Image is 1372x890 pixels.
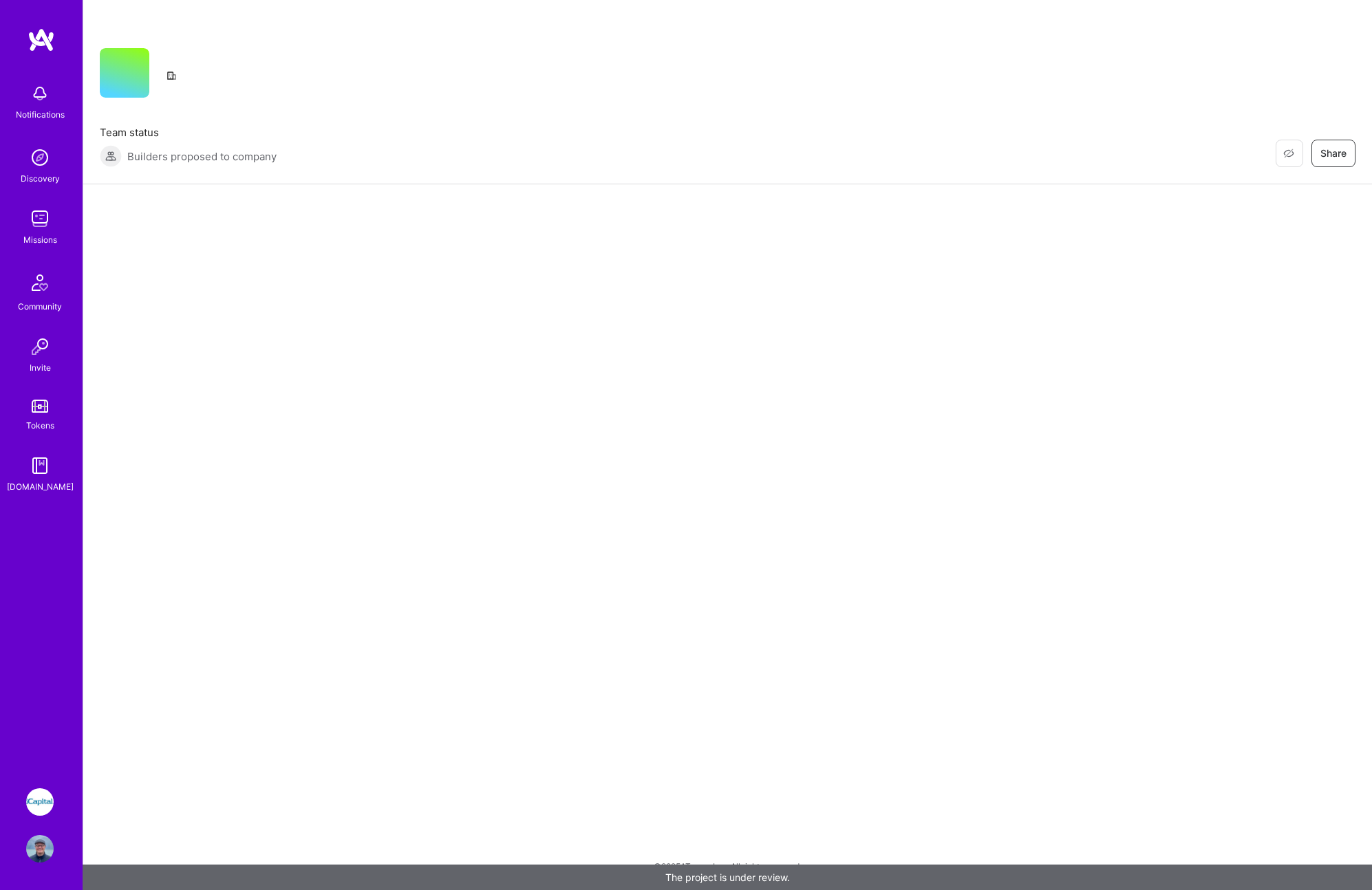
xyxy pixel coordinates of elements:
[83,865,1372,890] div: The project is under review.
[32,400,48,413] img: tokens
[127,149,277,164] span: Builders proposed to company
[1311,140,1355,167] button: Share
[18,299,62,314] div: Community
[26,452,54,479] img: guide book
[21,171,60,186] div: Discovery
[100,145,122,167] img: Builders proposed to company
[26,80,54,107] img: bell
[26,144,54,171] img: discovery
[26,835,54,862] img: User Avatar
[1320,146,1347,160] span: Share
[26,418,54,433] div: Tokens
[23,232,57,247] div: Missions
[1283,148,1294,159] i: icon EyeClosed
[26,788,54,816] img: iCapital: Building an Alternative Investment Marketplace
[30,360,51,375] div: Invite
[23,266,56,299] img: Community
[7,479,74,494] div: [DOMAIN_NAME]
[166,70,177,81] i: icon CompanyGray
[16,107,65,122] div: Notifications
[100,125,277,140] span: Team status
[28,28,55,52] img: logo
[23,788,57,816] a: iCapital: Building an Alternative Investment Marketplace
[26,333,54,360] img: Invite
[23,835,57,862] a: User Avatar
[26,205,54,232] img: teamwork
